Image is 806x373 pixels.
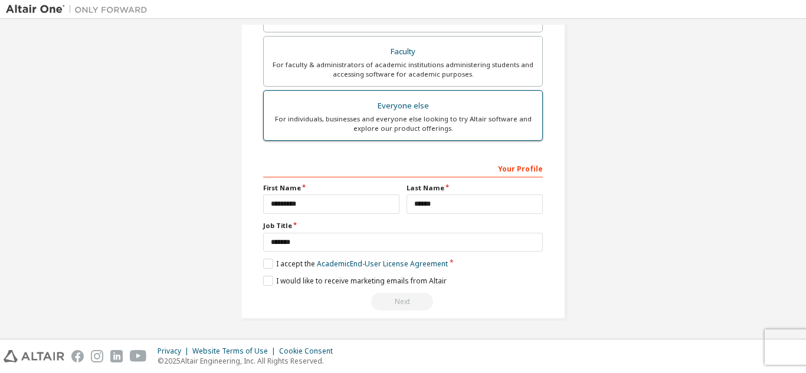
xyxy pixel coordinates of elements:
img: instagram.svg [91,350,103,362]
label: Job Title [263,221,543,230]
label: First Name [263,183,399,193]
div: For individuals, businesses and everyone else looking to try Altair software and explore our prod... [271,114,535,133]
a: Academic End-User License Agreement [317,259,448,269]
label: Last Name [407,183,543,193]
img: altair_logo.svg [4,350,64,362]
div: You need to provide your academic email [263,293,543,311]
img: facebook.svg [71,350,84,362]
p: © 2025 Altair Engineering, Inc. All Rights Reserved. [158,356,340,366]
label: I would like to receive marketing emails from Altair [263,276,447,286]
div: Privacy [158,346,192,356]
img: youtube.svg [130,350,147,362]
div: For faculty & administrators of academic institutions administering students and accessing softwa... [271,60,535,79]
label: I accept the [263,259,448,269]
div: Cookie Consent [279,346,340,356]
div: Your Profile [263,159,543,177]
img: linkedin.svg [110,350,123,362]
div: Faculty [271,44,535,60]
div: Everyone else [271,98,535,114]
img: Altair One [6,4,153,15]
div: Website Terms of Use [192,346,279,356]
